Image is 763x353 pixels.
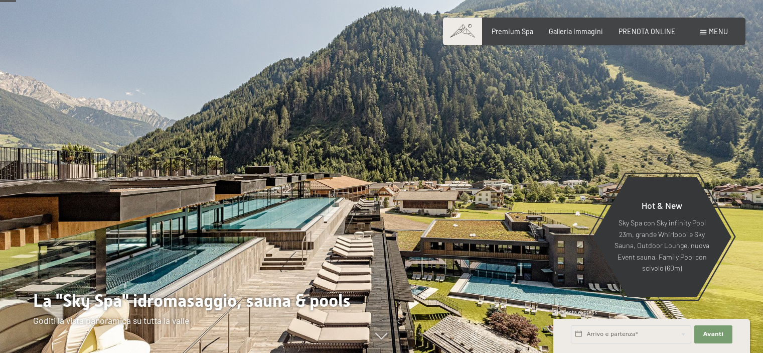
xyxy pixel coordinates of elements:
[492,27,533,36] a: Premium Spa
[709,27,728,36] span: Menu
[703,330,723,338] span: Avanti
[619,27,676,36] a: PRENOTA ONLINE
[592,176,732,298] a: Hot & New Sky Spa con Sky infinity Pool 23m, grande Whirlpool e Sky Sauna, Outdoor Lounge, nuova ...
[694,325,732,343] button: Avanti
[642,200,682,211] span: Hot & New
[614,217,710,274] p: Sky Spa con Sky infinity Pool 23m, grande Whirlpool e Sky Sauna, Outdoor Lounge, nuova Event saun...
[553,309,597,315] span: Richiesta express
[549,27,603,36] a: Galleria immagini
